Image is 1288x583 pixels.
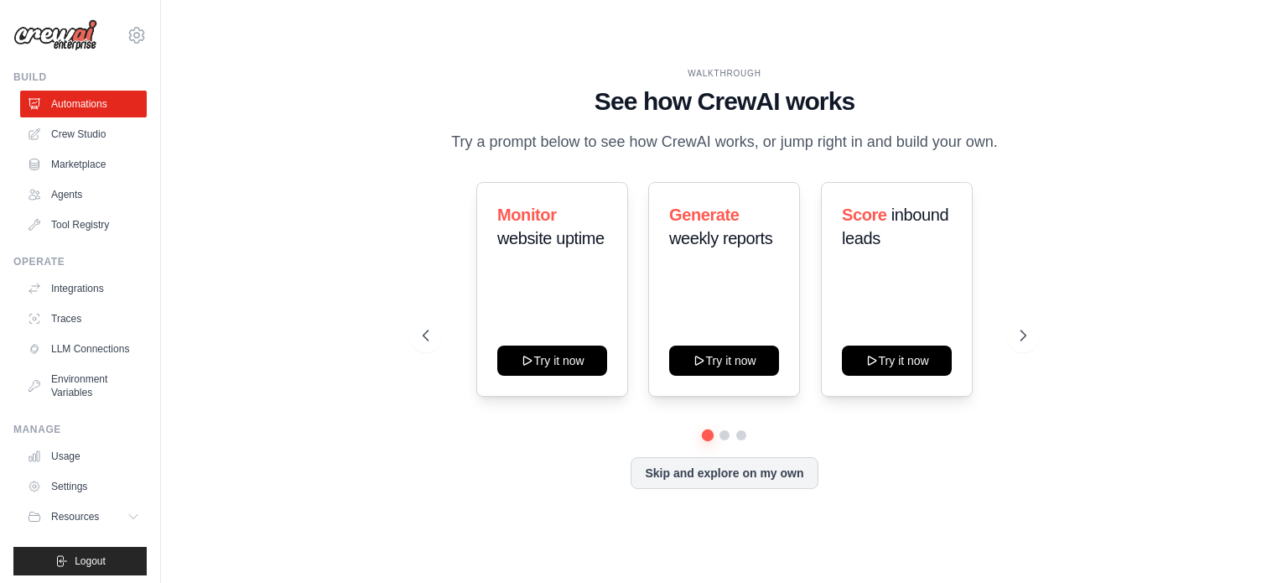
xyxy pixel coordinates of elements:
[497,206,557,224] span: Monitor
[497,229,605,247] span: website uptime
[13,70,147,84] div: Build
[842,206,948,247] span: inbound leads
[842,346,952,376] button: Try it now
[20,91,147,117] a: Automations
[1204,502,1288,583] div: Widget συνομιλίας
[20,211,147,238] a: Tool Registry
[20,305,147,332] a: Traces
[669,346,779,376] button: Try it now
[20,443,147,470] a: Usage
[51,510,99,523] span: Resources
[13,19,97,51] img: Logo
[423,86,1026,117] h1: See how CrewAI works
[631,457,818,489] button: Skip and explore on my own
[13,255,147,268] div: Operate
[669,206,740,224] span: Generate
[20,336,147,362] a: LLM Connections
[1204,502,1288,583] iframe: Chat Widget
[20,275,147,302] a: Integrations
[20,181,147,208] a: Agents
[20,151,147,178] a: Marketplace
[13,423,147,436] div: Manage
[75,554,106,568] span: Logout
[497,346,607,376] button: Try it now
[20,503,147,530] button: Resources
[669,229,772,247] span: weekly reports
[20,121,147,148] a: Crew Studio
[20,366,147,406] a: Environment Variables
[20,473,147,500] a: Settings
[842,206,887,224] span: Score
[443,130,1006,154] p: Try a prompt below to see how CrewAI works, or jump right in and build your own.
[13,547,147,575] button: Logout
[423,67,1026,80] div: WALKTHROUGH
